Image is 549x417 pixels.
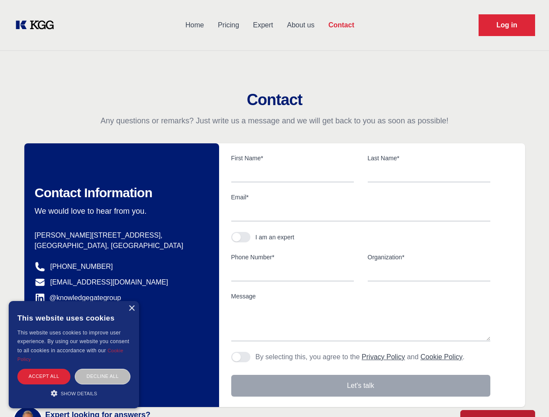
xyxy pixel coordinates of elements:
a: Privacy Policy [362,353,405,361]
a: Pricing [211,14,246,36]
a: Request Demo [479,14,535,36]
iframe: Chat Widget [506,375,549,417]
a: Cookie Policy [17,348,123,362]
a: Home [178,14,211,36]
p: We would love to hear from you. [35,206,205,216]
div: I am an expert [256,233,295,242]
label: Organization* [368,253,490,261]
label: First Name* [231,154,354,162]
p: [GEOGRAPHIC_DATA], [GEOGRAPHIC_DATA] [35,241,205,251]
h2: Contact Information [35,185,205,201]
p: By selecting this, you agree to the and . [256,352,465,362]
div: Decline all [75,369,130,384]
h2: Contact [10,91,539,109]
a: [PHONE_NUMBER] [50,261,113,272]
a: About us [280,14,321,36]
label: Phone Number* [231,253,354,261]
p: Any questions or remarks? Just write us a message and we will get back to you as soon as possible! [10,116,539,126]
div: This website uses cookies [17,308,130,328]
label: Message [231,292,490,301]
a: Expert [246,14,280,36]
p: [PERSON_NAME][STREET_ADDRESS], [35,230,205,241]
span: This website uses cookies to improve user experience. By using our website you consent to all coo... [17,330,129,354]
button: Let's talk [231,375,490,397]
div: Accept all [17,369,70,384]
a: KOL Knowledge Platform: Talk to Key External Experts (KEE) [14,18,61,32]
div: Close [128,305,135,312]
a: Contact [321,14,361,36]
a: Cookie Policy [420,353,462,361]
a: [EMAIL_ADDRESS][DOMAIN_NAME] [50,277,168,288]
span: Show details [61,391,97,396]
a: @knowledgegategroup [35,293,121,303]
label: Email* [231,193,490,202]
label: Last Name* [368,154,490,162]
div: Show details [17,389,130,397]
